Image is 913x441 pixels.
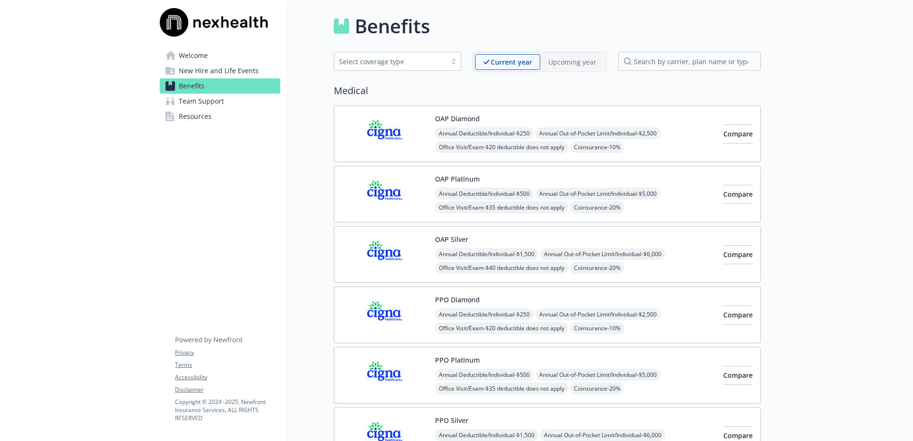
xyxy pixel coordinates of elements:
[175,398,280,422] p: Copyright © 2024 - 2025 , Newfront Insurance Services, ALL RIGHTS RESERVED
[491,57,532,67] p: Current year
[723,245,753,264] button: Compare
[179,109,212,124] span: Resources
[570,141,624,153] span: Coinsurance - 10%
[723,190,753,199] span: Compare
[435,234,468,244] button: OAP Silver
[342,355,427,395] img: CIGNA carrier logo
[723,129,753,138] span: Compare
[535,369,660,381] span: Annual Out-of-Pocket Limit/Individual - $5,000
[723,250,753,259] span: Compare
[535,127,660,139] span: Annual Out-of-Pocket Limit/Individual - $2,500
[435,295,480,305] button: PPO Diamond
[723,366,753,385] button: Compare
[435,201,568,213] span: Office Visit/Exam - $35 deductible does not apply
[435,262,568,274] span: Office Visit/Exam - $40 deductible does not apply
[540,248,665,260] span: Annual Out-of-Pocket Limit/Individual - $6,000
[435,355,480,365] button: PPO Platinum
[342,234,427,275] img: CIGNA carrier logo
[160,63,280,78] a: New Hire and Life Events
[179,63,259,78] span: New Hire and Life Events
[175,373,280,382] a: Accessibility
[179,78,204,94] span: Benefits
[435,114,480,124] button: OAP Diamond
[570,262,624,274] span: Coinsurance - 20%
[179,94,224,109] span: Team Support
[435,188,534,200] span: Annual Deductible/Individual - $500
[435,369,534,381] span: Annual Deductible/Individual - $500
[342,114,427,154] img: CIGNA carrier logo
[175,385,280,394] a: Disclaimer
[342,295,427,335] img: CIGNA carrier logo
[570,383,624,394] span: Coinsurance - 20%
[160,94,280,109] a: Team Support
[334,84,761,98] h2: Medical
[435,383,568,394] span: Office Visit/Exam - $35 deductible does not apply
[435,308,534,320] span: Annual Deductible/Individual - $250
[723,371,753,380] span: Compare
[160,109,280,124] a: Resources
[435,141,568,153] span: Office Visit/Exam - $20 deductible does not apply
[160,78,280,94] a: Benefits
[435,322,568,334] span: Office Visit/Exam - $20 deductible does not apply
[618,52,761,71] input: search by carrier, plan name or type
[355,12,430,40] h1: Benefits
[723,185,753,204] button: Compare
[435,415,468,425] button: PPO Silver
[535,308,660,320] span: Annual Out-of-Pocket Limit/Individual - $2,500
[342,174,427,214] img: CIGNA carrier logo
[723,306,753,325] button: Compare
[179,48,208,63] span: Welcome
[723,431,753,440] span: Compare
[535,188,660,200] span: Annual Out-of-Pocket Limit/Individual - $5,000
[435,127,534,139] span: Annual Deductible/Individual - $250
[540,429,665,441] span: Annual Out-of-Pocket Limit/Individual - $6,000
[570,322,624,334] span: Coinsurance - 10%
[339,57,442,67] div: Select coverage type
[548,57,596,67] p: Upcoming year
[435,174,480,184] button: OAP Platinum
[570,201,624,213] span: Coinsurance - 20%
[435,429,538,441] span: Annual Deductible/Individual - $1,500
[723,125,753,144] button: Compare
[435,248,538,260] span: Annual Deductible/Individual - $1,500
[175,348,280,357] a: Privacy
[723,310,753,319] span: Compare
[175,361,280,369] a: Terms
[160,48,280,63] a: Welcome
